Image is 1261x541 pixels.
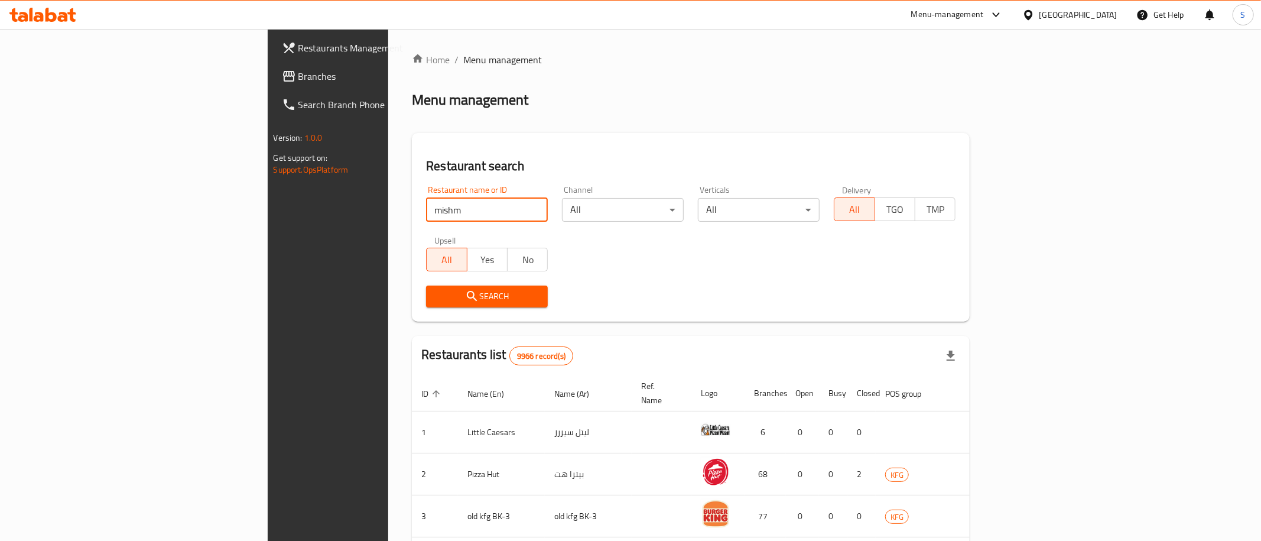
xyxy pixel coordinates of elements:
nav: breadcrumb [412,53,970,67]
input: Search for restaurant name or ID.. [426,198,548,222]
h2: Restaurants list [421,346,573,365]
button: All [834,197,875,221]
th: Branches [745,375,786,412]
div: Menu-management [911,8,984,22]
td: 0 [819,453,847,495]
td: 77 [745,495,786,537]
div: All [562,198,684,222]
span: All [839,201,870,218]
td: 0 [819,412,847,453]
th: Open [786,375,819,412]
span: Version: [274,130,303,145]
span: Name (Ar) [554,387,604,401]
span: TGO [880,201,911,218]
span: 9966 record(s) [510,351,573,362]
span: All [431,251,462,268]
h2: Restaurant search [426,157,955,175]
a: Support.OpsPlatform [274,162,349,177]
th: Closed [847,375,876,412]
span: TMP [920,201,951,218]
button: No [507,248,548,271]
img: Pizza Hut [701,457,730,487]
td: 0 [786,453,819,495]
span: S [1241,8,1246,21]
span: Menu management [463,53,542,67]
td: 0 [847,495,876,537]
label: Upsell [434,236,456,244]
button: TMP [915,197,955,221]
td: 0 [847,412,876,453]
td: ليتل سيزرز [545,412,632,453]
button: All [426,248,467,271]
a: Branches [272,62,478,90]
th: Logo [691,375,745,412]
span: POS group [885,387,937,401]
td: 0 [786,495,819,537]
span: Branches [298,69,469,83]
span: KFG [886,510,908,524]
td: 6 [745,412,786,453]
td: Little Caesars [458,412,545,453]
img: Little Caesars [701,415,730,445]
div: [GEOGRAPHIC_DATA] [1039,8,1117,21]
span: Search [435,289,538,304]
button: TGO [875,197,915,221]
span: Get support on: [274,150,328,166]
button: Yes [467,248,508,271]
img: old kfg BK-3 [701,499,730,529]
span: Restaurants Management [298,41,469,55]
td: old kfg BK-3 [545,495,632,537]
td: old kfg BK-3 [458,495,545,537]
span: Name (En) [467,387,519,401]
label: Delivery [842,186,872,194]
span: Yes [472,251,503,268]
th: Busy [819,375,847,412]
span: Ref. Name [641,379,677,407]
span: 1.0.0 [304,130,323,145]
a: Restaurants Management [272,34,478,62]
div: Total records count [509,346,573,365]
span: ID [421,387,444,401]
span: Search Branch Phone [298,98,469,112]
td: 68 [745,453,786,495]
td: Pizza Hut [458,453,545,495]
div: Export file [937,342,965,370]
span: KFG [886,468,908,482]
a: Search Branch Phone [272,90,478,119]
span: No [512,251,543,268]
div: All [698,198,820,222]
td: بيتزا هت [545,453,632,495]
button: Search [426,286,548,307]
td: 0 [786,412,819,453]
td: 0 [819,495,847,537]
td: 2 [847,453,876,495]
